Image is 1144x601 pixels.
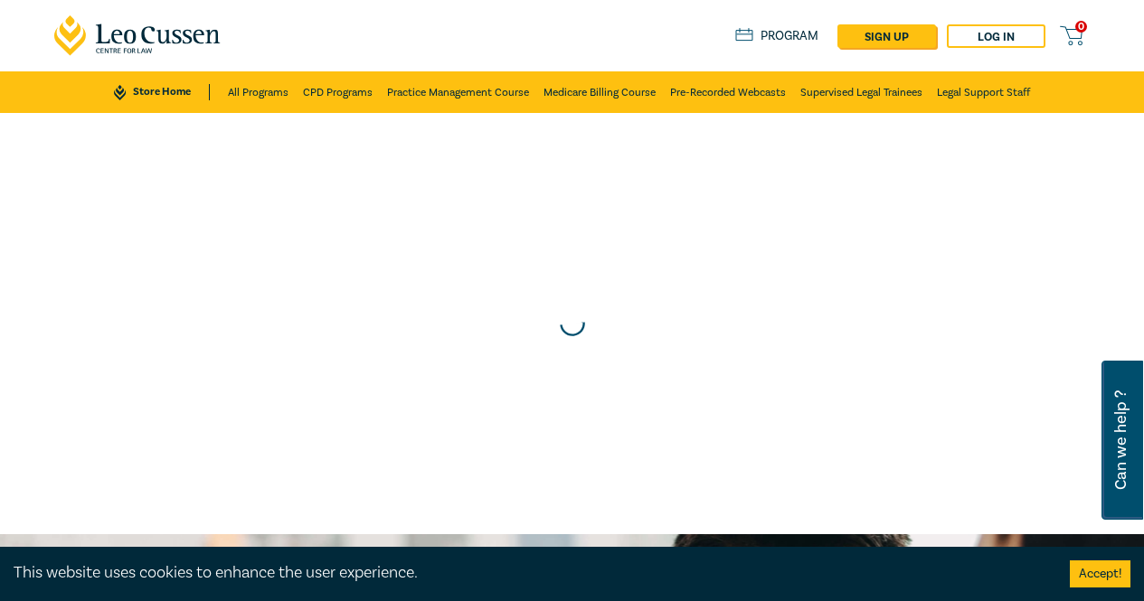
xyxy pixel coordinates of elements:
a: Program [735,28,819,44]
a: sign up [837,24,936,48]
div: This website uses cookies to enhance the user experience. [14,561,1043,585]
a: All Programs [228,71,288,113]
span: 0 [1075,21,1087,33]
span: Can we help ? [1112,371,1130,509]
a: Pre-Recorded Webcasts [670,71,786,113]
a: Medicare Billing Course [544,71,656,113]
a: Practice Management Course [387,71,529,113]
a: Legal Support Staff [937,71,1030,113]
a: Supervised Legal Trainees [800,71,922,113]
a: Log in [947,24,1045,48]
button: Accept cookies [1070,560,1130,587]
a: Store Home [114,84,209,100]
a: CPD Programs [303,71,373,113]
